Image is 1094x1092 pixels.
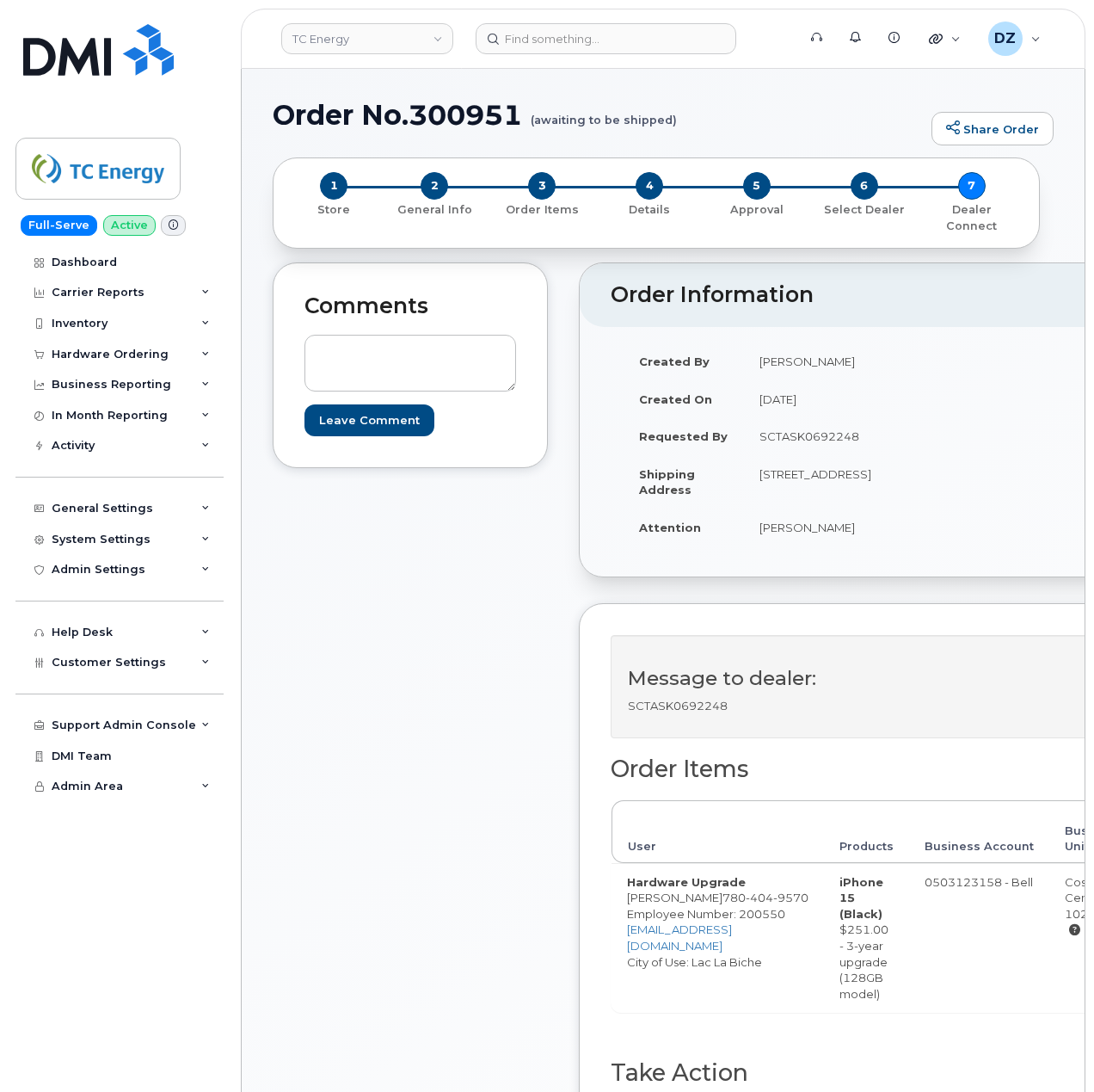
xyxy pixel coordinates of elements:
[596,200,704,218] a: 4 Details
[909,800,1049,863] th: Business Account
[824,863,909,1013] td: $251.00 - 3-year upgrade (128GB model)
[294,202,374,218] p: Store
[824,800,909,863] th: Products
[639,429,728,443] strong: Requested By
[636,172,663,200] span: 4
[744,417,916,455] td: SCTASK0692248
[703,200,810,218] a: 5 Approval
[817,202,911,218] p: Select Dealer
[773,891,808,904] span: 9570
[304,404,434,436] input: Leave Comment
[287,200,381,218] a: 1 Store
[528,172,556,200] span: 3
[381,200,489,218] a: 2 General Info
[627,875,746,889] strong: Hardware Upgrade
[722,891,808,904] span: 780
[744,380,916,418] td: [DATE]
[931,112,1054,146] a: Share Order
[743,172,771,200] span: 5
[388,202,482,218] p: General Info
[304,294,516,318] h2: Comments
[612,800,824,863] th: User
[627,907,785,921] span: Employee Number: 200550
[839,875,883,921] strong: iPhone 15 (Black)
[612,863,824,1013] td: [PERSON_NAME] City of Use: Lac La Biche
[320,172,347,200] span: 1
[495,202,589,218] p: Order Items
[851,172,878,200] span: 6
[710,202,803,218] p: Approval
[639,355,710,368] strong: Created By
[639,392,712,406] strong: Created On
[489,200,596,218] a: 3 Order Items
[744,509,916,546] td: [PERSON_NAME]
[639,467,695,497] strong: Shipping Address
[531,100,677,126] small: (awaiting to be shipped)
[639,521,701,534] strong: Attention
[744,455,916,509] td: [STREET_ADDRESS]
[603,202,697,218] p: Details
[909,863,1049,1013] td: 0503123158 - Bell
[421,172,448,200] span: 2
[746,891,773,904] span: 404
[273,100,923,130] h1: Order No.300951
[810,200,918,218] a: 6 Select Dealer
[744,342,916,380] td: [PERSON_NAME]
[627,922,732,953] a: [EMAIL_ADDRESS][DOMAIN_NAME]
